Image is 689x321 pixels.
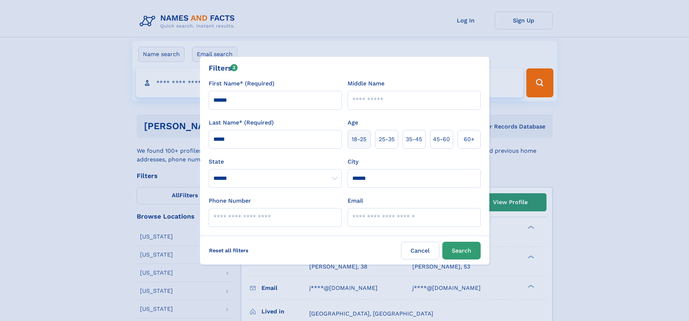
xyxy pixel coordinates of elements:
label: Age [348,118,358,127]
label: Last Name* (Required) [209,118,274,127]
label: Reset all filters [204,242,253,259]
label: Cancel [401,242,439,259]
span: 60+ [464,135,475,144]
button: Search [442,242,481,259]
label: State [209,157,342,166]
label: City [348,157,358,166]
label: Email [348,197,363,205]
span: 25‑35 [379,135,395,144]
span: 45‑60 [433,135,450,144]
label: Middle Name [348,79,384,88]
div: Filters [209,63,238,73]
span: 35‑45 [406,135,422,144]
label: First Name* (Required) [209,79,275,88]
span: 18‑25 [352,135,366,144]
label: Phone Number [209,197,251,205]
